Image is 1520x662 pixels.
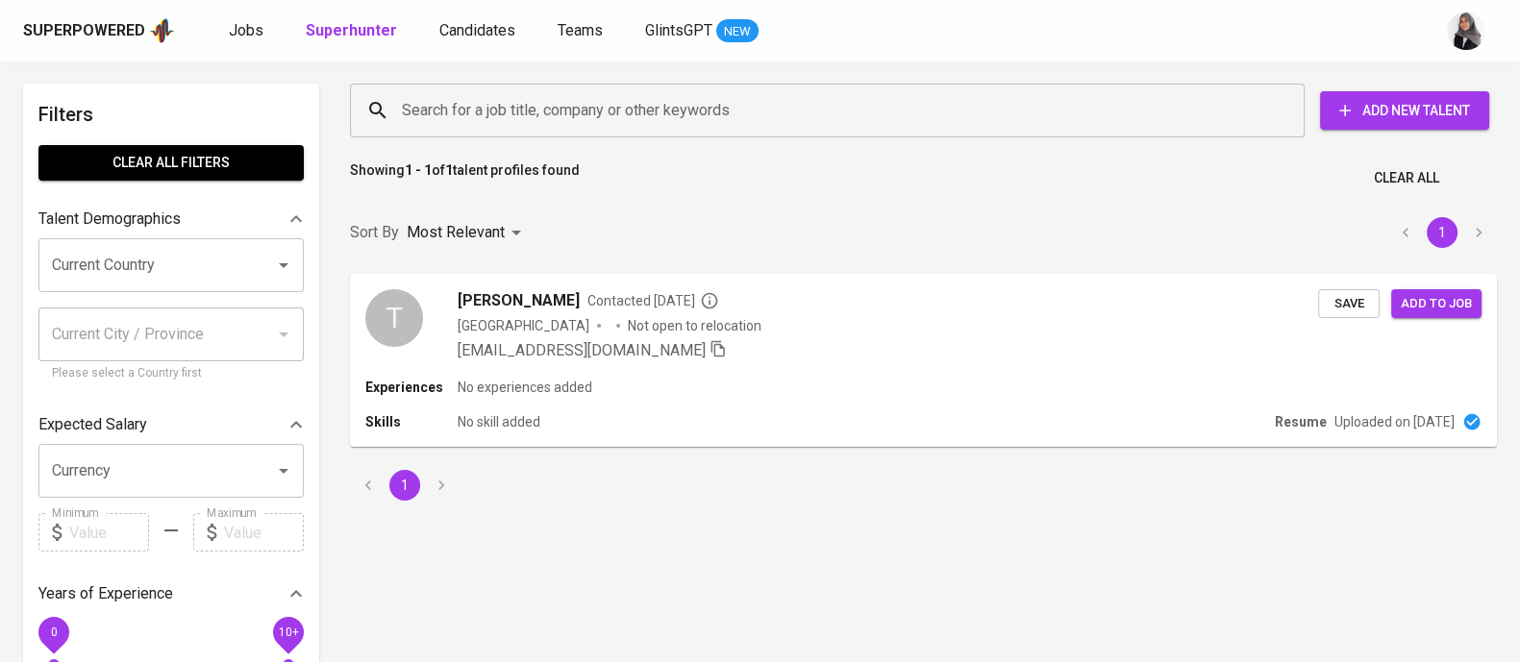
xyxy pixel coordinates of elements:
[407,215,528,251] div: Most Relevant
[365,378,458,397] p: Experiences
[1374,166,1439,190] span: Clear All
[149,16,175,45] img: app logo
[54,151,288,175] span: Clear All filters
[445,162,453,178] b: 1
[587,291,719,310] span: Contacted [DATE]
[1275,412,1327,431] p: Resume
[458,412,540,431] p: No skill added
[1391,289,1482,319] button: Add to job
[38,208,181,231] p: Talent Demographics
[229,21,263,39] span: Jobs
[439,21,515,39] span: Candidates
[1427,217,1458,248] button: page 1
[389,470,420,501] button: page 1
[69,513,149,552] input: Value
[350,274,1497,447] a: T[PERSON_NAME]Contacted [DATE][GEOGRAPHIC_DATA]Not open to relocation[EMAIL_ADDRESS][DOMAIN_NAME]...
[38,200,304,238] div: Talent Demographics
[439,19,519,43] a: Candidates
[23,16,175,45] a: Superpoweredapp logo
[458,316,589,335] div: [GEOGRAPHIC_DATA]
[458,341,706,359] span: [EMAIL_ADDRESS][DOMAIN_NAME]
[278,625,298,639] span: 10+
[52,364,290,383] p: Please select a Country first
[350,470,460,501] nav: pagination navigation
[1366,160,1447,196] button: Clear All
[1328,293,1370,315] span: Save
[38,582,173,605] p: Years of Experience
[306,19,401,43] a: Superhunter
[458,289,580,312] span: [PERSON_NAME]
[628,316,761,335] p: Not open to relocation
[700,291,719,310] svg: By Batam recruiter
[1387,217,1497,248] nav: pagination navigation
[229,19,267,43] a: Jobs
[38,405,304,444] div: Expected Salary
[270,457,297,484] button: Open
[458,378,592,397] p: No experiences added
[23,20,145,42] div: Superpowered
[365,289,423,347] div: T
[645,19,759,43] a: GlintsGPT NEW
[558,19,607,43] a: Teams
[50,625,57,639] span: 0
[38,413,147,436] p: Expected Salary
[645,21,712,39] span: GlintsGPT
[38,575,304,613] div: Years of Experience
[405,162,432,178] b: 1 - 1
[270,252,297,279] button: Open
[1447,12,1485,50] img: sinta.windasari@glints.com
[716,22,759,41] span: NEW
[224,513,304,552] input: Value
[1318,289,1380,319] button: Save
[1320,91,1489,130] button: Add New Talent
[1335,99,1474,123] span: Add New Talent
[407,221,505,244] p: Most Relevant
[38,145,304,181] button: Clear All filters
[1334,412,1455,431] p: Uploaded on [DATE]
[558,21,603,39] span: Teams
[350,221,399,244] p: Sort By
[350,160,580,196] p: Showing of talent profiles found
[38,99,304,130] h6: Filters
[1401,293,1472,315] span: Add to job
[306,21,397,39] b: Superhunter
[365,412,458,431] p: Skills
